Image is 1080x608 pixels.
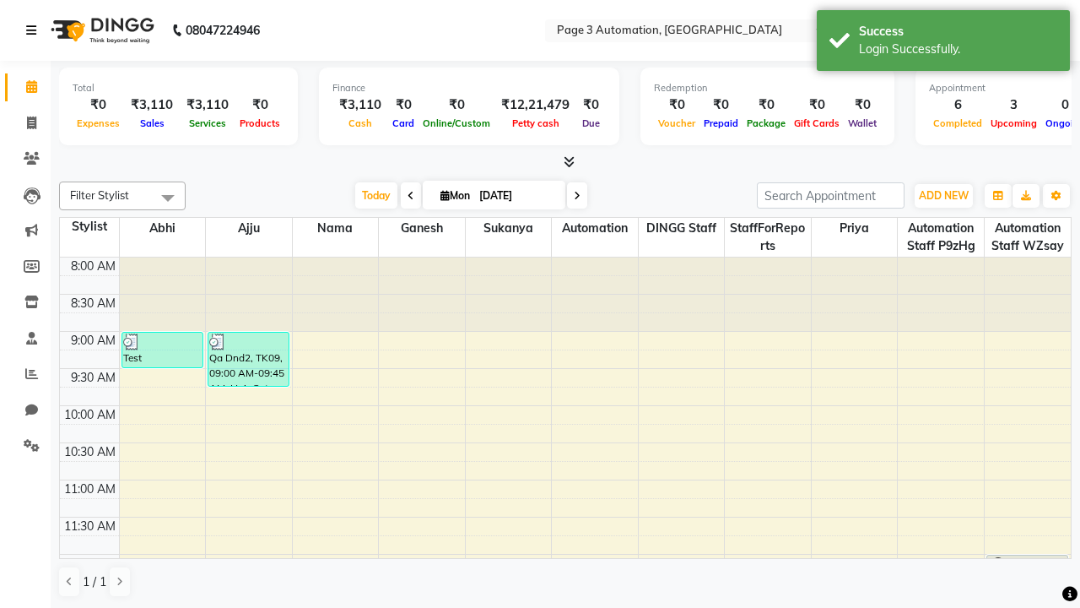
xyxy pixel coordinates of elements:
div: 9:00 AM [67,332,119,350]
span: Upcoming [986,117,1041,129]
span: Products [235,117,284,129]
span: Automation Staff p9zHg [898,218,984,257]
span: Wallet [844,117,881,129]
span: Sales [136,117,169,129]
div: Finance [332,81,606,95]
div: ₹0 [418,95,494,115]
div: 12:00 PM [62,555,119,573]
span: DINGG Staff [639,218,725,239]
div: ₹0 [388,95,418,115]
button: ADD NEW [915,184,973,208]
span: Voucher [654,117,699,129]
div: ₹0 [73,95,124,115]
span: Gift Cards [790,117,844,129]
span: Services [185,117,230,129]
div: ₹0 [790,95,844,115]
span: Nama [293,218,379,239]
div: Test DoNotDelete, TK11, 09:00 AM-09:30 AM, Hair Cut By Expert-Men [122,333,202,367]
div: ₹3,110 [124,95,180,115]
div: 3 [986,95,1041,115]
div: ₹0 [742,95,790,115]
span: Filter Stylist [70,188,129,202]
div: ₹3,110 [180,95,235,115]
span: 1 / 1 [83,573,106,591]
div: 6 [929,95,986,115]
div: ₹12,21,479 [494,95,576,115]
div: Total [73,81,284,95]
div: 9:30 AM [67,369,119,387]
span: Automation Staff wZsay [985,218,1071,257]
span: Expenses [73,117,124,129]
div: ₹0 [699,95,742,115]
div: Success [859,23,1057,41]
div: ₹0 [235,95,284,115]
span: Completed [929,117,986,129]
span: ADD NEW [919,189,969,202]
span: Cash [344,117,376,129]
input: Search Appointment [757,182,904,209]
div: ₹0 [654,95,699,115]
span: Package [742,117,790,129]
div: Login Successfully. [859,41,1057,58]
img: logo [43,7,159,54]
div: 11:00 AM [61,480,119,498]
span: Online/Custom [418,117,494,129]
div: 8:30 AM [67,295,119,312]
span: Card [388,117,418,129]
div: Redemption [654,81,881,95]
span: StaffForReports [725,218,811,257]
span: Priya [812,218,898,239]
div: Qa Dnd2, TK09, 09:00 AM-09:45 AM, Hair Cut-Men [208,333,289,386]
span: Automation [552,218,638,239]
div: ₹3,110 [332,95,388,115]
span: Due [578,117,604,129]
div: Stylist [60,218,119,236]
span: Sukanya [466,218,552,239]
span: Mon [436,189,474,202]
span: Ajju [206,218,292,239]
div: 10:30 AM [61,443,119,461]
div: ₹0 [844,95,881,115]
span: Prepaid [699,117,742,129]
input: 2025-09-01 [474,183,559,209]
span: Abhi [120,218,206,239]
span: Ganesh [379,218,465,239]
div: ₹0 [576,95,606,115]
div: 11:30 AM [61,518,119,535]
div: 8:00 AM [67,258,119,275]
span: Today [355,182,397,209]
span: Petty cash [508,117,564,129]
div: 10:00 AM [61,406,119,424]
b: 08047224946 [186,7,260,54]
